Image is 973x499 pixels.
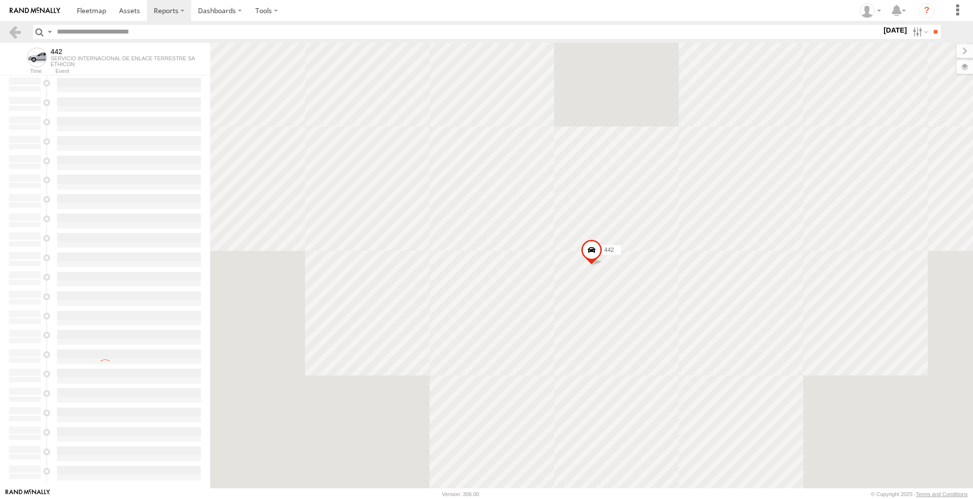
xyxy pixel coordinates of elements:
[51,55,195,61] div: SERVICIO INTERNACIONAL DE ENLACE TERRESTRE SA
[909,25,930,39] label: Search Filter Options
[871,491,968,497] div: © Copyright 2025 -
[5,489,50,499] a: Visit our Website
[51,48,195,55] div: 442 - View Asset History
[8,25,22,39] a: Back to previous Page
[8,69,42,74] div: Time
[856,3,884,18] div: eramir69 .
[51,61,195,67] div: ETHICON
[882,25,909,36] label: [DATE]
[604,247,614,253] span: 442
[55,69,210,74] div: Event
[10,7,60,14] img: rand-logo.svg
[916,491,968,497] a: Terms and Conditions
[442,491,479,497] div: Version: 306.00
[46,25,54,39] label: Search Query
[919,3,935,18] i: ?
